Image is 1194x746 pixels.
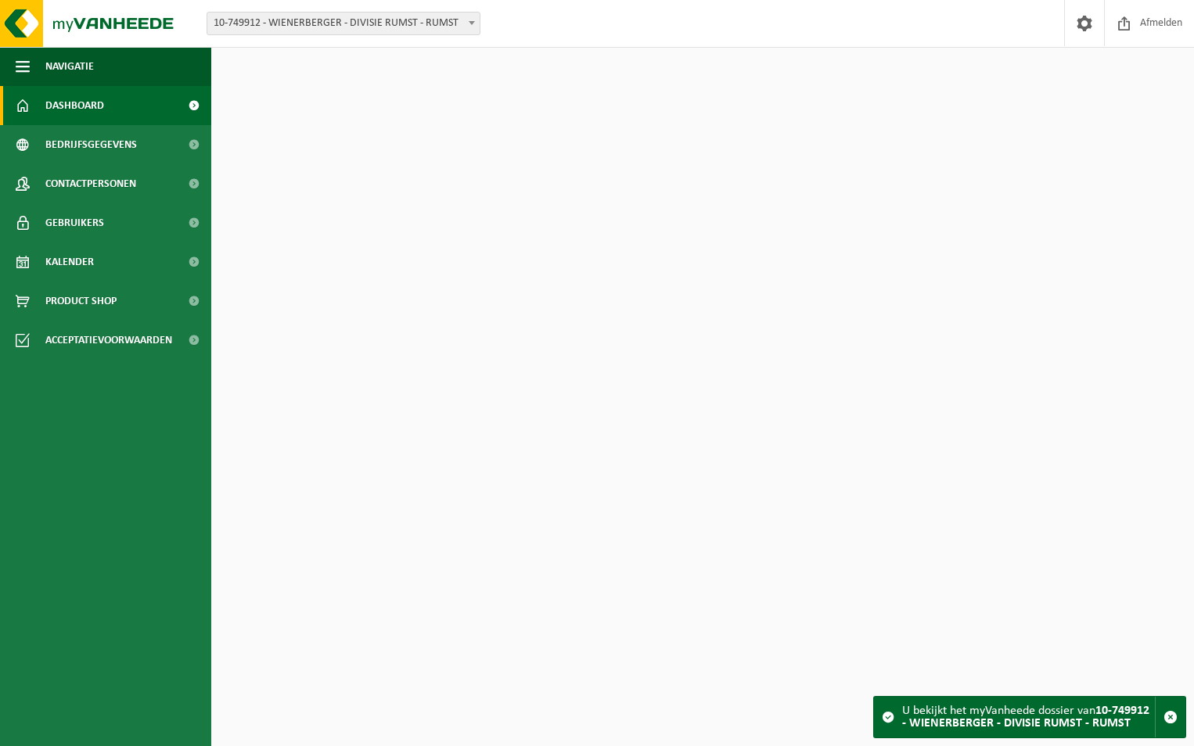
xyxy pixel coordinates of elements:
[45,321,172,360] span: Acceptatievoorwaarden
[45,282,117,321] span: Product Shop
[45,125,137,164] span: Bedrijfsgegevens
[902,705,1149,730] strong: 10-749912 - WIENERBERGER - DIVISIE RUMST - RUMST
[45,242,94,282] span: Kalender
[45,86,104,125] span: Dashboard
[902,697,1155,737] div: U bekijkt het myVanheede dossier van
[45,164,136,203] span: Contactpersonen
[45,47,94,86] span: Navigatie
[207,12,480,35] span: 10-749912 - WIENERBERGER - DIVISIE RUMST - RUMST
[45,203,104,242] span: Gebruikers
[207,13,480,34] span: 10-749912 - WIENERBERGER - DIVISIE RUMST - RUMST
